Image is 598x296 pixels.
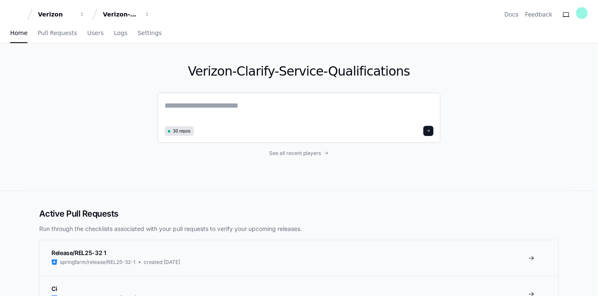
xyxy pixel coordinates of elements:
span: springfarm/release/REL25-32-1 [60,259,135,266]
span: See all recent players [269,150,321,157]
button: Verizon-Clarify-Service-Qualifications [100,7,154,22]
button: Verizon [35,7,89,22]
span: Pull Requests [38,30,77,35]
span: 30 repos [173,128,191,134]
span: Settings [137,30,162,35]
span: Ci [51,285,57,292]
span: Release/REL25-32 1 [51,249,106,256]
span: Home [10,30,27,35]
h2: Active Pull Requests [39,208,559,220]
a: Logs [114,24,127,43]
a: Users [87,24,104,43]
span: created [DATE] [144,259,180,266]
a: Pull Requests [38,24,77,43]
a: Docs [504,10,518,19]
p: Run through the checklists associated with your pull requests to verify your upcoming releases. [39,225,559,233]
div: Verizon-Clarify-Service-Qualifications [103,10,139,19]
button: Feedback [525,10,552,19]
span: Logs [114,30,127,35]
a: Settings [137,24,162,43]
div: Verizon [38,10,74,19]
span: Users [87,30,104,35]
h1: Verizon-Clarify-Service-Qualifications [157,64,441,79]
a: Release/REL25-32 1springfarm/release/REL25-32-1created [DATE] [40,240,558,276]
a: See all recent players [157,150,441,157]
a: Home [10,24,27,43]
